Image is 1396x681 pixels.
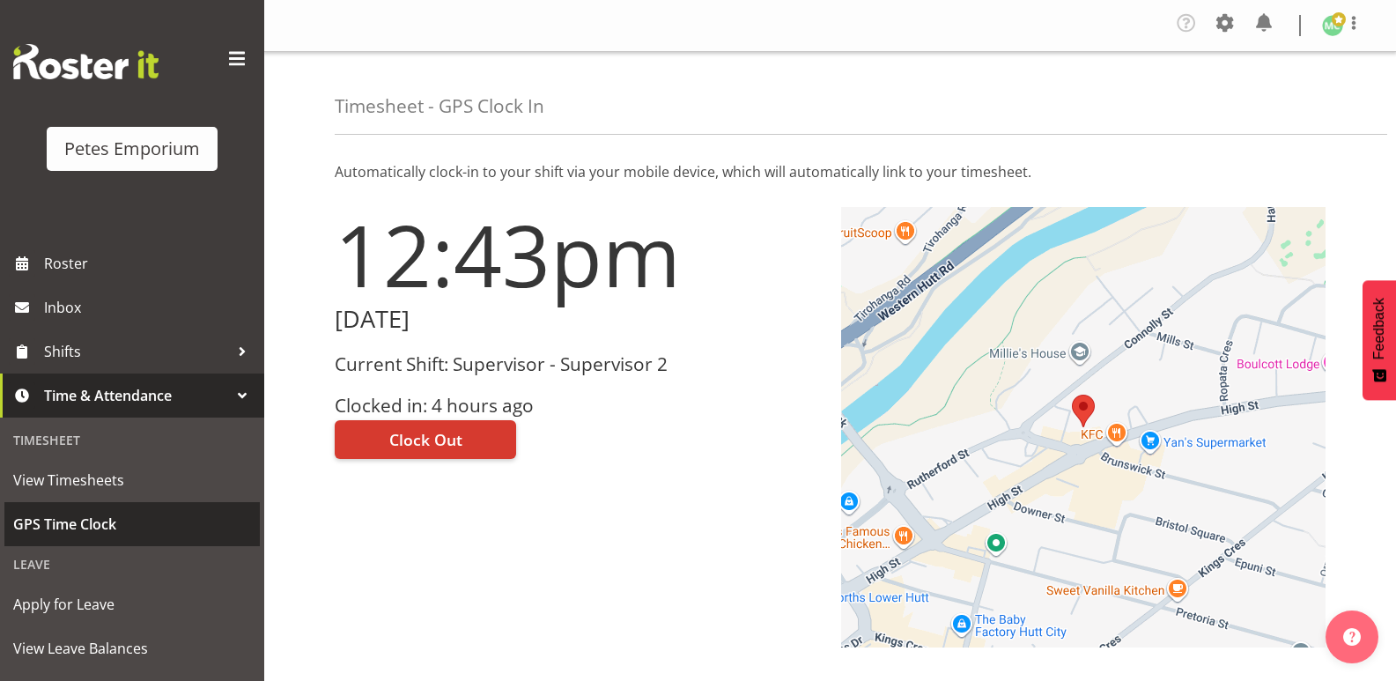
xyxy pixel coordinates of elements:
[335,396,820,416] h3: Clocked in: 4 hours ago
[389,428,462,451] span: Clock Out
[13,511,251,537] span: GPS Time Clock
[13,467,251,493] span: View Timesheets
[335,306,820,333] h2: [DATE]
[335,96,544,116] h4: Timesheet - GPS Clock In
[44,338,229,365] span: Shifts
[1363,280,1396,400] button: Feedback - Show survey
[1343,628,1361,646] img: help-xxl-2.png
[335,207,820,302] h1: 12:43pm
[64,136,200,162] div: Petes Emporium
[13,635,251,662] span: View Leave Balances
[13,591,251,618] span: Apply for Leave
[1371,298,1387,359] span: Feedback
[44,250,255,277] span: Roster
[4,582,260,626] a: Apply for Leave
[4,546,260,582] div: Leave
[4,458,260,502] a: View Timesheets
[1322,15,1343,36] img: melissa-cowen2635.jpg
[4,502,260,546] a: GPS Time Clock
[4,422,260,458] div: Timesheet
[335,161,1326,182] p: Automatically clock-in to your shift via your mobile device, which will automatically link to you...
[4,626,260,670] a: View Leave Balances
[13,44,159,79] img: Rosterit website logo
[44,294,255,321] span: Inbox
[44,382,229,409] span: Time & Attendance
[335,420,516,459] button: Clock Out
[335,354,820,374] h3: Current Shift: Supervisor - Supervisor 2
